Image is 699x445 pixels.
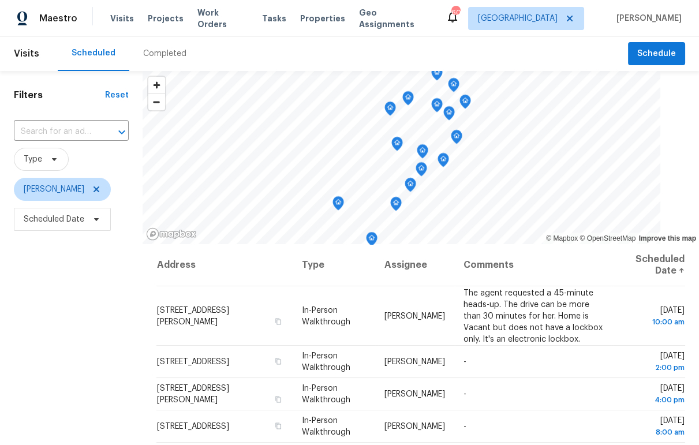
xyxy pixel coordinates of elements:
div: Map marker [405,178,416,196]
div: 10:00 am [622,316,685,327]
div: Map marker [391,137,403,155]
a: OpenStreetMap [580,234,636,242]
button: Zoom in [148,77,165,94]
span: [GEOGRAPHIC_DATA] [478,13,558,24]
span: - [463,358,466,366]
span: Geo Assignments [359,7,432,30]
div: Map marker [459,95,471,113]
div: Map marker [416,162,427,180]
span: [STREET_ADDRESS][PERSON_NAME] [157,306,229,326]
span: In-Person Walkthrough [302,384,350,404]
span: Type [24,154,42,165]
div: Completed [143,48,186,59]
span: [STREET_ADDRESS] [157,358,229,366]
div: 4:00 pm [622,394,685,406]
div: Map marker [332,196,344,214]
th: Comments [454,244,613,286]
div: Map marker [390,197,402,215]
a: Mapbox [546,234,578,242]
span: Work Orders [197,7,248,30]
span: Schedule [637,47,676,61]
span: Visits [110,13,134,24]
span: The agent requested a 45-minute heads-up. The drive can be more than 30 minutes for her. Home is ... [463,289,603,343]
div: Map marker [448,78,459,96]
span: [PERSON_NAME] [612,13,682,24]
div: Map marker [402,91,414,109]
span: [DATE] [622,384,685,406]
button: Zoom out [148,94,165,110]
div: Map marker [384,102,396,119]
span: Zoom out [148,94,165,110]
span: Visits [14,41,39,66]
span: [STREET_ADDRESS][PERSON_NAME] [157,384,229,404]
div: Map marker [451,130,462,148]
span: [PERSON_NAME] [24,184,84,195]
div: Map marker [438,153,449,171]
button: Copy Address [273,394,283,405]
span: [DATE] [622,417,685,438]
span: Properties [300,13,345,24]
span: [DATE] [622,352,685,373]
input: Search for an address... [14,123,96,141]
div: 2:00 pm [622,362,685,373]
span: In-Person Walkthrough [302,417,350,436]
button: Copy Address [273,356,283,367]
div: Scheduled [72,47,115,59]
div: Reset [105,89,129,101]
span: In-Person Walkthrough [302,352,350,372]
div: 60 [451,7,459,18]
span: [PERSON_NAME] [384,312,445,320]
span: [STREET_ADDRESS] [157,422,229,431]
div: Map marker [431,66,443,84]
span: Projects [148,13,184,24]
span: Scheduled Date [24,214,84,225]
div: Map marker [417,144,428,162]
span: - [463,390,466,398]
button: Schedule [628,42,685,66]
div: 8:00 am [622,427,685,438]
div: Map marker [431,98,443,116]
th: Address [156,244,293,286]
div: Map marker [443,106,455,124]
button: Copy Address [273,316,283,326]
button: Open [114,124,130,140]
a: Mapbox homepage [146,227,197,241]
button: Copy Address [273,421,283,431]
span: Maestro [39,13,77,24]
span: [PERSON_NAME] [384,390,445,398]
h1: Filters [14,89,105,101]
th: Type [293,244,375,286]
span: [PERSON_NAME] [384,422,445,431]
span: [PERSON_NAME] [384,358,445,366]
span: [DATE] [622,306,685,327]
a: Improve this map [639,234,696,242]
th: Scheduled Date ↑ [613,244,685,286]
th: Assignee [375,244,454,286]
span: In-Person Walkthrough [302,306,350,326]
div: Map marker [366,232,377,250]
canvas: Map [143,71,660,244]
span: Tasks [262,14,286,23]
span: - [463,422,466,431]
